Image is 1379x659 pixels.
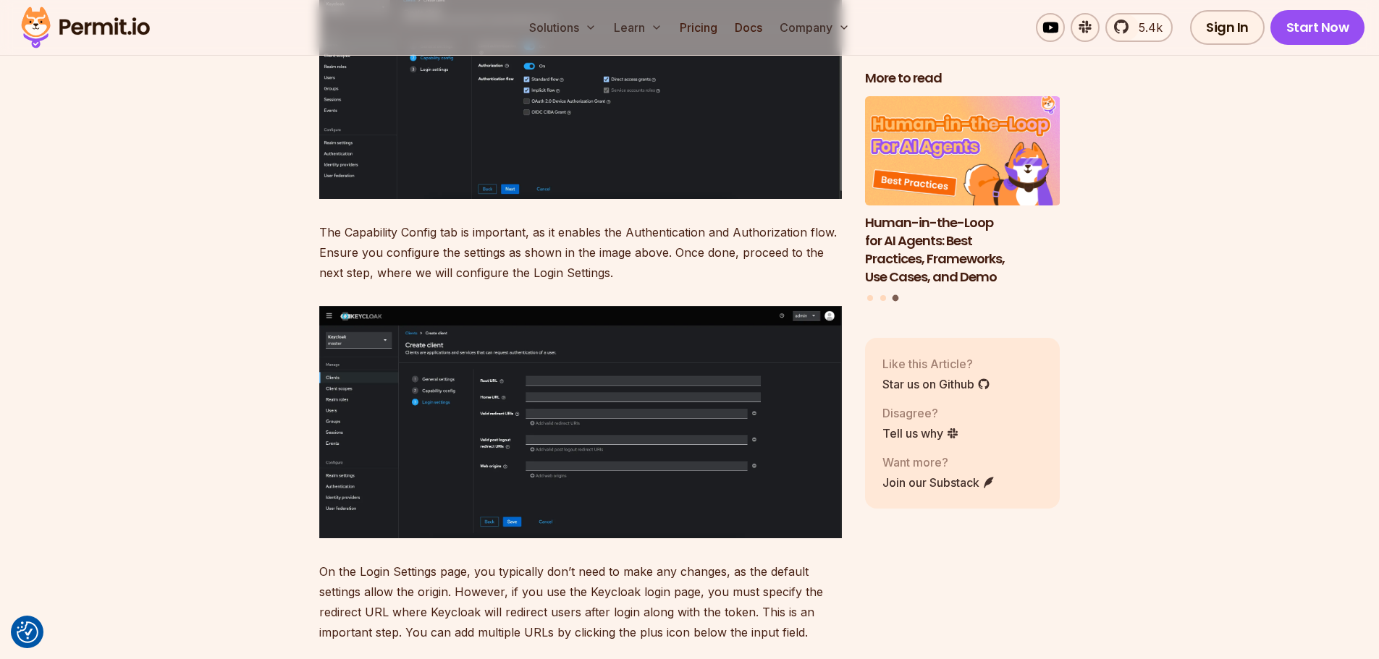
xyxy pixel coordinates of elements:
button: Solutions [523,13,602,42]
img: Permit logo [14,3,156,52]
button: Go to slide 2 [880,295,886,301]
img: Revisit consent button [17,621,38,643]
h3: Human-in-the-Loop for AI Agents: Best Practices, Frameworks, Use Cases, and Demo [865,214,1060,286]
a: 5.4k [1105,13,1173,42]
a: Sign In [1190,10,1265,45]
img: image.png [319,306,842,538]
a: Tell us why [882,425,959,442]
p: The Capability Config tab is important, as it enables the Authentication and Authorization flow. ... [319,222,842,283]
a: Join our Substack [882,474,995,491]
button: Go to slide 1 [867,295,873,301]
p: Want more? [882,454,995,471]
a: Human-in-the-Loop for AI Agents: Best Practices, Frameworks, Use Cases, and DemoHuman-in-the-Loop... [865,96,1060,286]
button: Go to slide 3 [893,295,899,302]
a: Docs [729,13,768,42]
h2: More to read [865,69,1060,88]
img: Human-in-the-Loop for AI Agents: Best Practices, Frameworks, Use Cases, and Demo [865,96,1060,206]
p: On the Login Settings page, you typically don’t need to make any changes, as the default settings... [319,561,842,642]
div: Posts [865,96,1060,304]
span: 5.4k [1130,19,1163,36]
p: Like this Article? [882,355,990,373]
a: Start Now [1270,10,1365,45]
p: Disagree? [882,404,959,422]
button: Consent Preferences [17,621,38,643]
li: 3 of 3 [865,96,1060,286]
button: Company [774,13,856,42]
a: Pricing [674,13,723,42]
button: Learn [608,13,668,42]
a: Star us on Github [882,375,990,393]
